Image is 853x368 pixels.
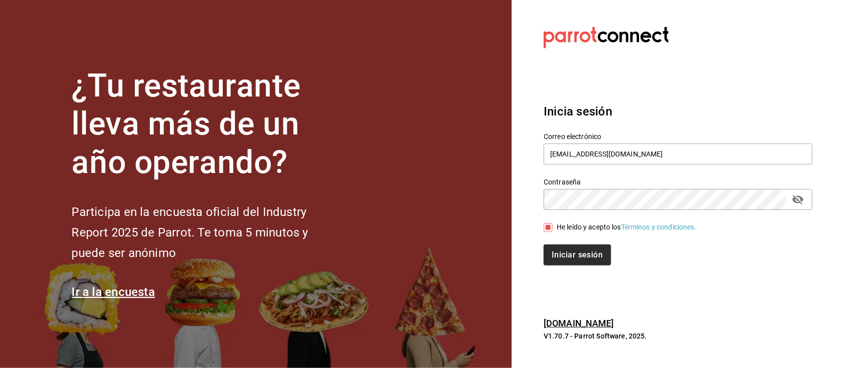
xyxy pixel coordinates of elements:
[544,331,813,341] p: V1.70.7 - Parrot Software, 2025.
[621,223,697,231] a: Términos y condiciones.
[544,102,813,120] h3: Inicia sesión
[71,67,341,182] h1: ¿Tu restaurante lleva más de un año operando?
[544,143,813,164] input: Ingresa tu correo electrónico
[71,202,341,263] h2: Participa en la encuesta oficial del Industry Report 2025 de Parrot. Te toma 5 minutos y puede se...
[544,133,813,140] label: Correo electrónico
[544,178,813,185] label: Contraseña
[790,191,807,208] button: passwordField
[71,285,155,299] a: Ir a la encuesta
[544,318,614,328] a: [DOMAIN_NAME]
[557,222,697,232] div: He leído y acepto los
[544,244,611,265] button: Iniciar sesión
